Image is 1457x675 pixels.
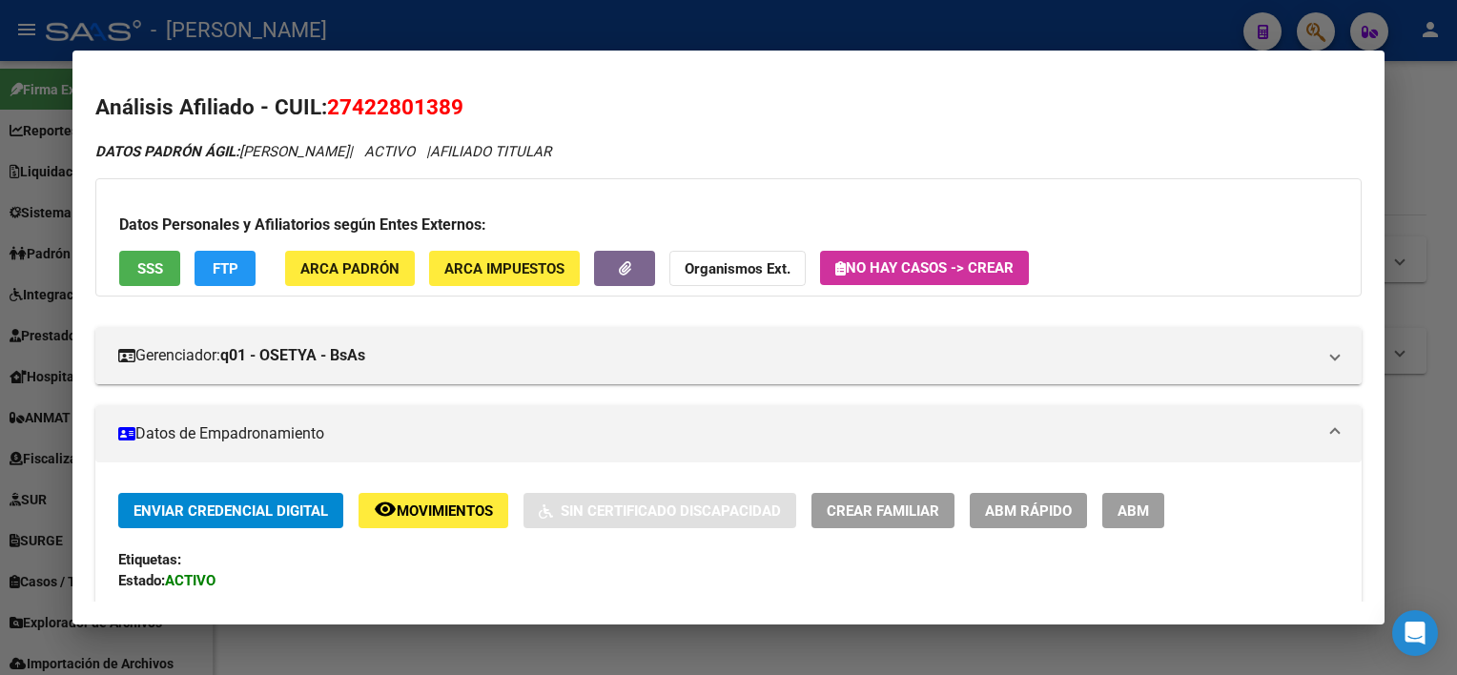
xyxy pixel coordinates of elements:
[685,260,790,277] strong: Organismos Ext.
[195,251,256,286] button: FTP
[1102,493,1164,528] button: ABM
[118,493,343,528] button: Enviar Credencial Digital
[327,94,463,119] span: 27422801389
[523,493,796,528] button: Sin Certificado Discapacidad
[835,259,1014,276] span: No hay casos -> Crear
[95,92,1361,124] h2: Análisis Afiliado - CUIL:
[95,405,1361,462] mat-expansion-panel-header: Datos de Empadronamiento
[970,493,1087,528] button: ABM Rápido
[561,502,781,520] span: Sin Certificado Discapacidad
[133,502,328,520] span: Enviar Credencial Digital
[359,493,508,528] button: Movimientos
[285,251,415,286] button: ARCA Padrón
[429,251,580,286] button: ARCA Impuestos
[300,260,400,277] span: ARCA Padrón
[1392,610,1438,656] div: Open Intercom Messenger
[1118,502,1149,520] span: ABM
[95,143,551,160] i: | ACTIVO |
[137,260,163,277] span: SSS
[811,493,954,528] button: Crear Familiar
[820,251,1029,285] button: No hay casos -> Crear
[95,327,1361,384] mat-expansion-panel-header: Gerenciador:q01 - OSETYA - BsAs
[119,214,1337,236] h3: Datos Personales y Afiliatorios según Entes Externos:
[95,143,349,160] span: [PERSON_NAME]
[985,502,1072,520] span: ABM Rápido
[374,498,397,521] mat-icon: remove_red_eye
[827,502,939,520] span: Crear Familiar
[118,551,181,568] strong: Etiquetas:
[397,502,493,520] span: Movimientos
[213,260,238,277] span: FTP
[165,572,215,589] strong: ACTIVO
[118,422,1315,445] mat-panel-title: Datos de Empadronamiento
[220,344,365,367] strong: q01 - OSETYA - BsAs
[669,251,806,286] button: Organismos Ext.
[118,572,165,589] strong: Estado:
[444,260,564,277] span: ARCA Impuestos
[118,344,1315,367] mat-panel-title: Gerenciador:
[430,143,551,160] span: AFILIADO TITULAR
[119,251,180,286] button: SSS
[95,143,239,160] strong: DATOS PADRÓN ÁGIL:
